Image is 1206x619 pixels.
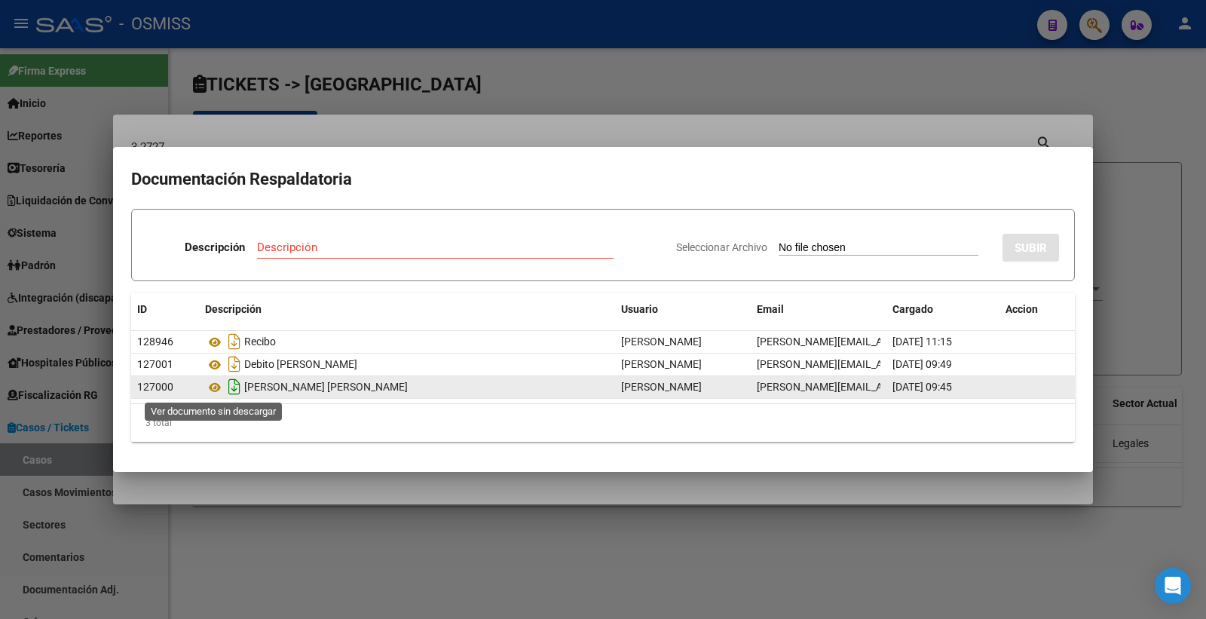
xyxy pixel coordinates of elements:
[225,352,244,376] i: Descargar documento
[892,336,952,348] span: [DATE] 11:15
[137,358,173,370] span: 127001
[205,375,609,399] div: [PERSON_NAME] [PERSON_NAME]
[757,381,1085,393] span: [PERSON_NAME][EMAIL_ADDRESS][PERSON_NAME][DOMAIN_NAME]
[621,303,658,315] span: Usuario
[225,375,244,399] i: Descargar documento
[757,303,784,315] span: Email
[757,358,1085,370] span: [PERSON_NAME][EMAIL_ADDRESS][PERSON_NAME][DOMAIN_NAME]
[751,293,886,326] datatable-header-cell: Email
[621,336,702,348] span: [PERSON_NAME]
[1015,241,1047,255] span: SUBIR
[1002,234,1059,262] button: SUBIR
[621,381,702,393] span: [PERSON_NAME]
[225,329,244,354] i: Descargar documento
[757,336,1085,348] span: [PERSON_NAME][EMAIL_ADDRESS][PERSON_NAME][DOMAIN_NAME]
[185,239,245,256] p: Descripción
[205,329,609,354] div: Recibo
[676,241,767,253] span: Seleccionar Archivo
[892,303,933,315] span: Cargado
[137,336,173,348] span: 128946
[205,352,609,376] div: Debito [PERSON_NAME]
[137,381,173,393] span: 127000
[137,303,147,315] span: ID
[892,381,952,393] span: [DATE] 09:45
[131,293,199,326] datatable-header-cell: ID
[886,293,999,326] datatable-header-cell: Cargado
[999,293,1075,326] datatable-header-cell: Accion
[199,293,615,326] datatable-header-cell: Descripción
[131,404,1075,442] div: 3 total
[131,165,1075,194] h2: Documentación Respaldatoria
[615,293,751,326] datatable-header-cell: Usuario
[1155,568,1191,604] div: Open Intercom Messenger
[205,303,262,315] span: Descripción
[621,358,702,370] span: [PERSON_NAME]
[1006,303,1038,315] span: Accion
[892,358,952,370] span: [DATE] 09:49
